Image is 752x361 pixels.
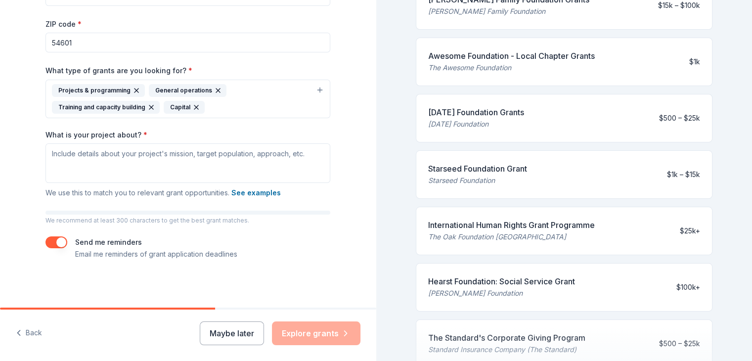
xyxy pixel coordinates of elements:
div: Starseed Foundation Grant [428,163,527,175]
div: The Oak Foundation [GEOGRAPHIC_DATA] [428,231,595,243]
button: Projects & programmingGeneral operationsTraining and capacity buildingCapital [45,80,330,118]
div: Hearst Foundation: Social Service Grant [428,275,575,287]
label: Send me reminders [75,238,142,246]
button: See examples [231,187,281,199]
div: $500 – $25k [659,112,700,124]
div: International Human Rights Grant Programme [428,219,595,231]
button: Maybe later [200,321,264,345]
div: [PERSON_NAME] Foundation [428,287,575,299]
div: [DATE] Foundation Grants [428,106,524,118]
label: What type of grants are you looking for? [45,66,192,76]
button: Back [16,323,42,344]
span: We use this to match you to relevant grant opportunities. [45,188,281,197]
div: $25k+ [680,225,700,237]
label: ZIP code [45,19,82,29]
div: $1k – $15k [667,169,700,180]
div: Awesome Foundation - Local Chapter Grants [428,50,595,62]
div: [DATE] Foundation [428,118,524,130]
div: $1k [689,56,700,68]
div: Starseed Foundation [428,175,527,186]
div: Capital [164,101,205,114]
label: What is your project about? [45,130,147,140]
p: Email me reminders of grant application deadlines [75,248,237,260]
div: Training and capacity building [52,101,160,114]
div: General operations [149,84,226,97]
div: [PERSON_NAME] Family Foundation [428,5,589,17]
p: We recommend at least 300 characters to get the best grant matches. [45,217,330,225]
div: The Awesome Foundation [428,62,595,74]
div: Projects & programming [52,84,145,97]
input: 12345 (U.S. only) [45,33,330,52]
div: $100k+ [676,281,700,293]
